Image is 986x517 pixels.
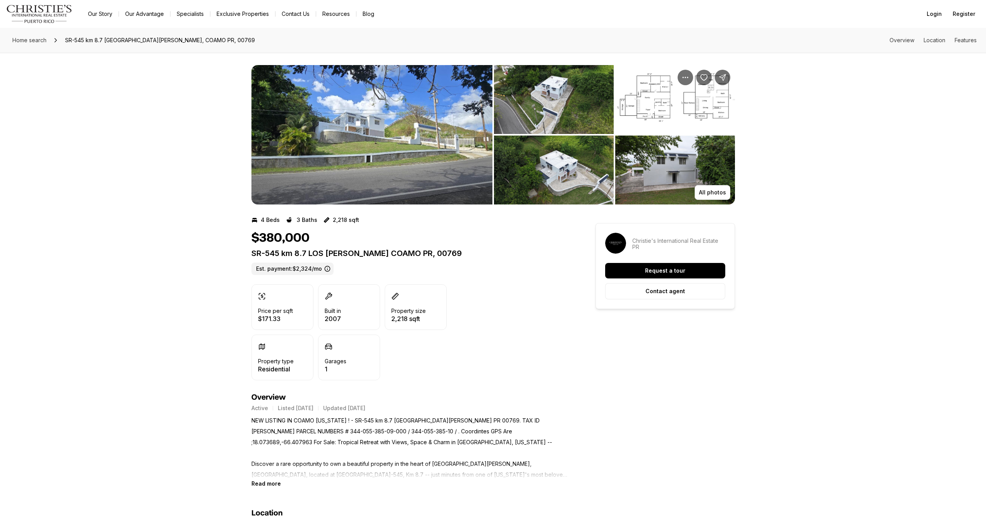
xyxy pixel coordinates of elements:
button: Save Property: SR-545 km 8.7 LOS LLANOS [696,70,712,85]
button: View image gallery [251,65,492,204]
p: Property size [391,308,426,314]
button: Property options [678,70,693,85]
label: Est. payment: $2,324/mo [251,263,334,275]
a: Blog [356,9,380,19]
span: Login [927,11,942,17]
a: Specialists [170,9,210,19]
p: 2,218 sqft [391,316,426,322]
h4: Overview [251,393,568,402]
button: All photos [695,185,730,200]
a: Home search [9,34,50,46]
p: Updated [DATE] [323,405,365,411]
a: Our Story [82,9,119,19]
a: Resources [316,9,356,19]
button: Contact agent [605,283,725,299]
p: Contact agent [645,288,685,294]
p: Active [251,405,268,411]
li: 1 of 26 [251,65,492,204]
a: Our Advantage [119,9,170,19]
p: 1 [325,366,346,372]
button: View image gallery [615,136,735,204]
a: Skip to: Overview [890,37,914,43]
div: Listing Photos [251,65,735,204]
span: Register [953,11,975,17]
button: View image gallery [494,65,614,134]
a: Exclusive Properties [210,9,275,19]
h1: $380,000 [251,231,310,246]
p: Built in [325,308,341,314]
p: Residential [258,366,294,372]
p: Request a tour [645,268,685,274]
p: Christie's International Real Estate PR [632,238,725,250]
button: View image gallery [615,65,735,134]
button: Read more [251,480,281,487]
p: $171.33 [258,316,293,322]
img: logo [6,5,72,23]
button: View image gallery [494,136,614,204]
p: Garages [325,358,346,364]
p: Listed [DATE] [278,405,313,411]
button: Contact Us [275,9,316,19]
p: 2,218 sqft [333,217,359,223]
a: Skip to: Location [924,37,945,43]
span: Home search [12,37,46,43]
button: Login [922,6,946,22]
p: Price per sqft [258,308,293,314]
button: Register [948,6,980,22]
nav: Page section menu [890,37,977,43]
p: 4 Beds [261,217,280,223]
button: Request a tour [605,263,725,278]
p: NEW LISTING IN COAMO [US_STATE] ! - SR-545 km 8.7 [GEOGRAPHIC_DATA][PERSON_NAME] PR 00769. TAX ID... [251,415,568,480]
p: 2007 [325,316,341,322]
a: Skip to: Features [955,37,977,43]
p: All photos [699,189,726,196]
p: Property type [258,358,294,364]
button: Share Property: SR-545 km 8.7 LOS LLANOS [715,70,730,85]
p: 3 Baths [297,217,317,223]
li: 2 of 26 [494,65,735,204]
span: SR-545 km 8.7 [GEOGRAPHIC_DATA][PERSON_NAME], COAMO PR, 00769 [62,34,258,46]
p: SR-545 km 8.7 LOS [PERSON_NAME] COAMO PR, 00769 [251,249,568,258]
